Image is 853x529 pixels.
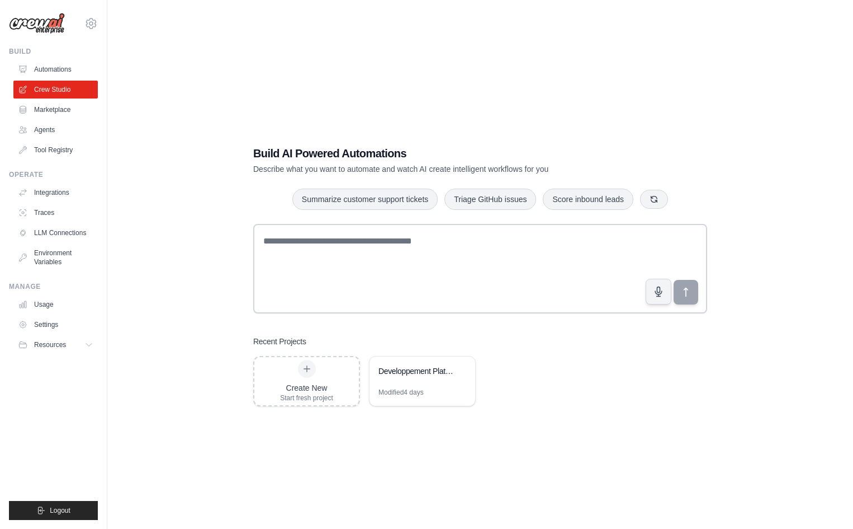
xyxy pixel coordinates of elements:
a: Tool Registry [13,141,98,159]
p: Describe what you want to automate and watch AI create intelligent workflows for you [253,163,629,175]
button: Logout [9,501,98,520]
span: Resources [34,340,66,349]
div: Build [9,47,98,56]
div: Manage [9,282,98,291]
a: Agents [13,121,98,139]
a: Integrations [13,184,98,202]
a: Automations [13,60,98,78]
button: Summarize customer support tickets [292,189,438,210]
button: Click to speak your automation idea [646,279,671,305]
div: Start fresh project [280,394,333,402]
a: Usage [13,296,98,313]
div: Developpement Plateforme Mobile Multi-Tech [378,366,455,377]
span: Logout [50,506,70,515]
button: Resources [13,336,98,354]
button: Score inbound leads [543,189,633,210]
a: Crew Studio [13,81,98,99]
div: Operate [9,170,98,179]
a: Traces [13,204,98,222]
button: Triage GitHub issues [444,189,536,210]
a: LLM Connections [13,224,98,242]
a: Settings [13,316,98,334]
div: Modified 4 days [378,388,424,397]
a: Environment Variables [13,244,98,271]
h3: Recent Projects [253,336,306,347]
h1: Build AI Powered Automations [253,146,629,161]
button: Get new suggestions [640,190,668,209]
img: Logo [9,13,65,34]
div: Create New [280,382,333,394]
a: Marketplace [13,101,98,119]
